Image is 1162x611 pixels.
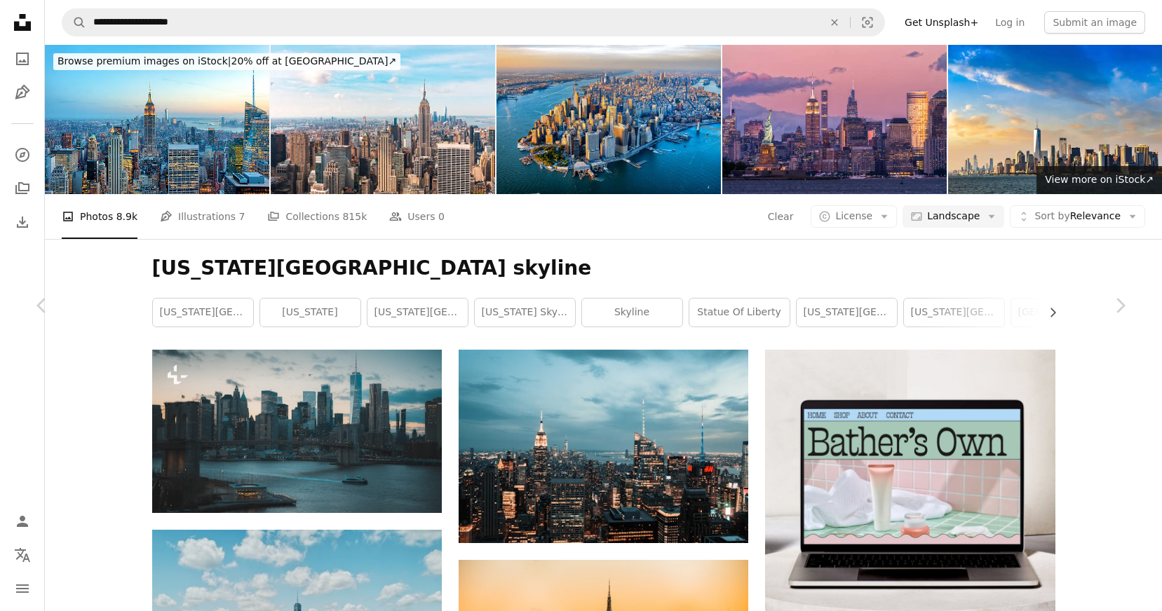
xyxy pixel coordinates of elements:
span: 7 [239,209,245,224]
a: Photos [8,45,36,73]
button: Search Unsplash [62,9,86,36]
a: Log in [987,11,1033,34]
button: Language [8,541,36,569]
a: aerial photography of concrete high rise building under cloudy sky [459,439,748,452]
button: Submit an image [1044,11,1145,34]
a: Get Unsplash+ [896,11,987,34]
a: Browse premium images on iStock|20% off at [GEOGRAPHIC_DATA]↗ [45,45,409,78]
span: Landscape [927,210,980,224]
form: Find visuals sitewide [62,8,885,36]
a: [US_STATE][GEOGRAPHIC_DATA] [153,298,253,327]
button: Visual search [851,9,884,36]
a: [US_STATE] [260,298,360,327]
a: Download History [8,208,36,236]
a: Collections [8,174,36,202]
img: New york city skyline on a sunny day [271,45,495,194]
button: Sort byRelevance [1010,205,1145,228]
a: [GEOGRAPHIC_DATA] [1011,298,1112,327]
span: Relevance [1034,210,1121,224]
a: [US_STATE][GEOGRAPHIC_DATA] skyline sunset [797,298,897,327]
a: View more on iStock↗ [1036,166,1162,194]
img: New York City Skyline and Statue of Liberty at Dusk [722,45,947,194]
a: [US_STATE][GEOGRAPHIC_DATA] night [904,298,1004,327]
a: Users 0 [389,194,445,239]
a: Log in / Sign up [8,507,36,535]
h1: [US_STATE][GEOGRAPHIC_DATA] skyline [152,256,1055,281]
span: Browse premium images on iStock | [58,55,231,67]
a: Next [1078,238,1162,373]
a: skyline [582,298,682,327]
button: Clear [767,205,795,228]
a: Illustrations 7 [160,194,245,239]
span: 815k [342,209,367,224]
button: Landscape [903,205,1004,228]
span: 0 [438,209,445,224]
span: Sort by [1034,210,1069,221]
a: Collections 815k [267,194,367,239]
span: 20% off at [GEOGRAPHIC_DATA] ↗ [58,55,396,67]
a: a boat traveling down a river next to a large city [152,425,442,437]
a: Explore [8,141,36,169]
a: statue of liberty [689,298,790,327]
img: aerial photography of concrete high rise building under cloudy sky [459,350,748,542]
button: Clear [819,9,850,36]
span: View more on iStock ↗ [1045,174,1154,185]
span: License [835,210,872,221]
button: License [811,205,897,228]
a: Illustrations [8,78,36,107]
button: Menu [8,575,36,603]
button: scroll list to the right [1040,298,1055,327]
a: [US_STATE][GEOGRAPHIC_DATA] skyline night [367,298,468,327]
img: New York Cityscape Aerial [496,45,721,194]
img: a boat traveling down a river next to a large city [152,350,442,512]
img: Manhattan panorama with its skyscrapers illuminated at dusk, New York [45,45,269,194]
a: [US_STATE] skyline [475,298,575,327]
